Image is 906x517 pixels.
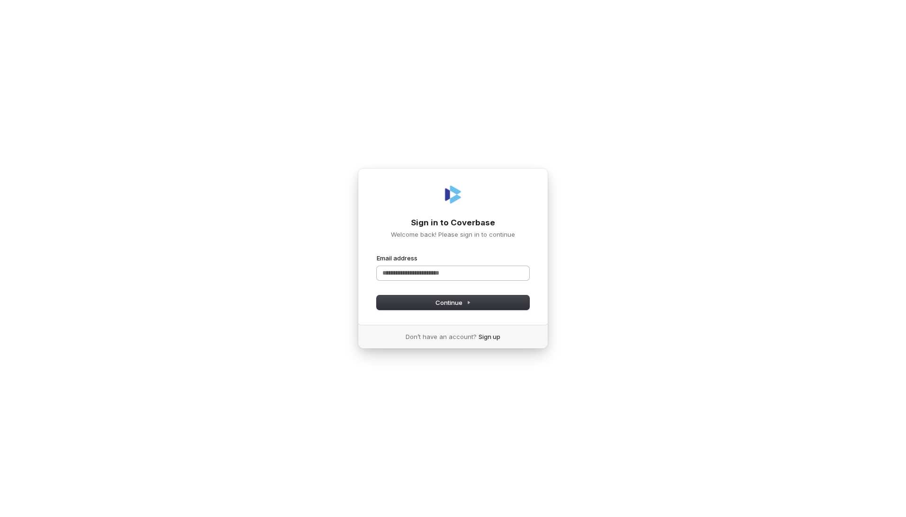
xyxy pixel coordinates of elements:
span: Continue [435,298,471,307]
img: Coverbase [442,183,464,206]
p: Welcome back! Please sign in to continue [377,230,529,239]
span: Don’t have an account? [406,332,477,341]
h1: Sign in to Coverbase [377,217,529,229]
a: Sign up [479,332,500,341]
button: Continue [377,295,529,310]
label: Email address [377,254,417,262]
